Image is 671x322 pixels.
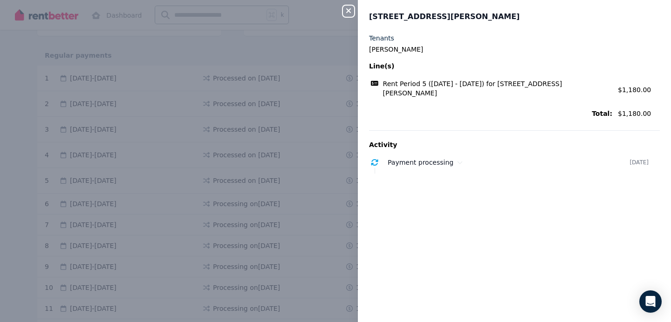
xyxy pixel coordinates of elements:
span: Rent Period 5 ([DATE] - [DATE]) for [STREET_ADDRESS][PERSON_NAME] [383,79,612,98]
span: Payment processing [388,159,453,166]
span: Total: [369,109,612,118]
span: [STREET_ADDRESS][PERSON_NAME] [369,11,520,22]
span: $1,180.00 [618,86,651,94]
span: Line(s) [369,61,612,71]
time: [DATE] [630,159,649,166]
p: Activity [369,140,660,149]
span: $1,180.00 [618,109,660,118]
label: Tenants [369,34,394,43]
div: Open Intercom Messenger [639,290,662,313]
legend: [PERSON_NAME] [369,45,660,54]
